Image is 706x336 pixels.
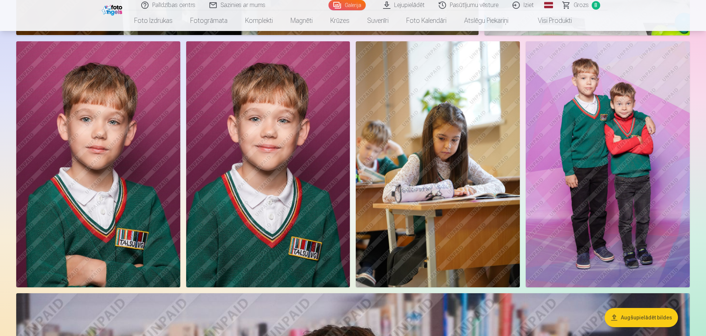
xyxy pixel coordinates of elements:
[517,10,581,31] a: Visi produkti
[397,10,455,31] a: Foto kalendāri
[455,10,517,31] a: Atslēgu piekariņi
[181,10,236,31] a: Fotogrāmata
[125,10,181,31] a: Foto izdrukas
[605,308,678,327] button: Augšupielādēt bildes
[102,3,124,15] img: /fa1
[358,10,397,31] a: Suvenīri
[592,1,600,10] span: 8
[282,10,321,31] a: Magnēti
[321,10,358,31] a: Krūzes
[236,10,282,31] a: Komplekti
[574,1,589,10] span: Grozs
